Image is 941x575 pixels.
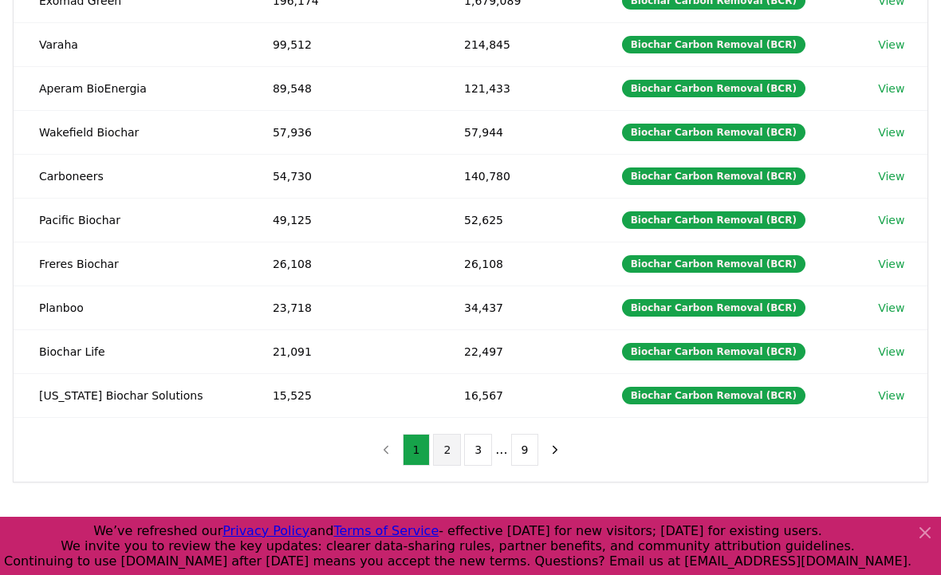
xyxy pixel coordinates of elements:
td: Biochar Life [14,329,247,373]
div: Biochar Carbon Removal (BCR) [622,124,805,141]
a: View [878,388,904,404]
td: 49,125 [247,198,439,242]
a: View [878,256,904,272]
td: 214,845 [439,22,596,66]
td: 26,108 [247,242,439,286]
td: Carboneers [14,154,247,198]
div: Biochar Carbon Removal (BCR) [622,167,805,185]
a: View [878,300,904,316]
td: 22,497 [439,329,596,373]
div: Biochar Carbon Removal (BCR) [622,255,805,273]
a: View [878,168,904,184]
a: View [878,344,904,360]
td: 26,108 [439,242,596,286]
td: Varaha [14,22,247,66]
a: View [878,81,904,96]
div: Biochar Carbon Removal (BCR) [622,80,805,97]
button: next page [541,434,569,466]
a: View [878,124,904,140]
div: Biochar Carbon Removal (BCR) [622,387,805,404]
td: Pacific Biochar [14,198,247,242]
div: Biochar Carbon Removal (BCR) [622,299,805,317]
td: 57,936 [247,110,439,154]
div: Biochar Carbon Removal (BCR) [622,36,805,53]
td: 57,944 [439,110,596,154]
td: 99,512 [247,22,439,66]
button: 9 [511,434,539,466]
li: ... [495,440,507,459]
td: 89,548 [247,66,439,110]
button: 3 [464,434,492,466]
button: 2 [433,434,461,466]
td: [US_STATE] Biochar Solutions [14,373,247,417]
td: 140,780 [439,154,596,198]
td: 54,730 [247,154,439,198]
td: 16,567 [439,373,596,417]
a: View [878,37,904,53]
td: Wakefield Biochar [14,110,247,154]
td: 15,525 [247,373,439,417]
a: View [878,212,904,228]
div: Biochar Carbon Removal (BCR) [622,343,805,360]
td: 23,718 [247,286,439,329]
td: Freres Biochar [14,242,247,286]
td: 21,091 [247,329,439,373]
div: Biochar Carbon Removal (BCR) [622,211,805,229]
td: Aperam BioEnergia [14,66,247,110]
td: 34,437 [439,286,596,329]
td: 121,433 [439,66,596,110]
td: 52,625 [439,198,596,242]
button: 1 [403,434,431,466]
td: Planboo [14,286,247,329]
